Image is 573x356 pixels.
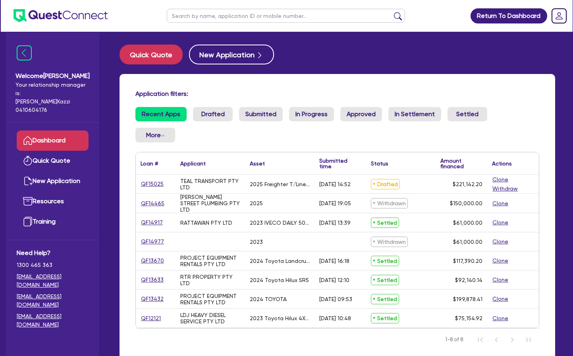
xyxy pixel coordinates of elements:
span: $221,142.20 [453,181,482,187]
input: Search by name, application ID or mobile number... [167,9,405,23]
button: Previous Page [488,332,504,348]
span: $199,878.41 [453,296,482,302]
div: LDJ HEAVY DIESEL SERVICE PTY LTD [180,312,240,325]
img: training [23,217,33,226]
a: Dropdown toggle [549,6,569,26]
a: QF13432 [141,294,164,303]
span: $117,390.20 [453,258,482,264]
div: Status [371,161,388,166]
span: 1-8 of 8 [445,336,463,344]
a: Recent Apps [135,107,187,121]
div: 2024 Toyota Landcruiser LC79 V8 GXL Single Cab Chassis [250,258,310,264]
span: $92,140.14 [455,277,482,283]
button: Clone [492,237,509,246]
a: QF13670 [141,256,164,265]
div: [DATE] 19:05 [319,200,351,206]
div: 2023 [250,239,263,245]
div: [DATE] 12:10 [319,277,349,283]
a: [EMAIL_ADDRESS][DOMAIN_NAME] [17,292,89,309]
a: Settled [448,107,487,121]
span: Settled [371,294,399,304]
button: Last Page [520,332,536,348]
img: resources [23,196,33,206]
a: Drafted [193,107,233,121]
div: RATTAWAN PTY LTD [180,220,232,226]
div: 2025 Freighter T/Liner Tag [250,181,310,187]
div: PROJECT EQUIPMENT RENTALS PTY LTD [180,255,240,267]
div: 2024 TOYOTA [250,296,287,302]
div: TEAL TRANSPORT PTY LTD [180,178,240,191]
img: quick-quote [23,156,33,165]
span: Withdrawn [371,237,408,247]
button: Clone [492,294,509,303]
button: Clone [492,199,509,208]
a: Quick Quote [17,151,89,171]
button: Quick Quote [120,45,183,64]
div: [DATE] 09:53 [319,296,352,302]
span: Drafted [371,179,400,189]
div: 2023 Toyota Hilux 4X4 SR TD Extra Cab Chassis Auto [250,315,310,321]
button: Dropdown toggle [135,128,175,142]
a: QF14917 [141,218,163,227]
a: Resources [17,191,89,212]
button: First Page [473,332,488,348]
div: Applicant [180,161,206,166]
a: Dashboard [17,130,89,151]
div: Actions [492,161,512,166]
a: QF14465 [141,199,165,208]
a: Return To Dashboard [471,8,547,23]
span: Settled [371,275,399,285]
img: new-application [23,176,33,186]
span: Your relationship manager is: [PERSON_NAME] Kazzi 0410604176 [15,81,90,114]
a: Approved [340,107,382,121]
a: QF15025 [141,179,164,189]
a: Training [17,212,89,232]
div: [DATE] 13:39 [319,220,351,226]
div: Asset [250,161,265,166]
a: QF13633 [141,275,164,284]
div: [DATE] 16:18 [319,258,349,264]
span: Welcome [PERSON_NAME] [15,71,90,81]
a: [EMAIL_ADDRESS][DOMAIN_NAME] [17,272,89,289]
div: 2025 [250,200,263,206]
span: Settled [371,218,399,228]
a: QF12121 [141,314,161,323]
button: Clone [492,218,509,227]
div: Loan # [141,161,158,166]
button: Clone [492,256,509,265]
span: Need Help? [17,248,89,258]
div: [DATE] 10:48 [319,315,351,321]
span: Withdrawn [371,198,408,208]
button: New Application [189,45,274,64]
div: [DATE] 14:52 [319,181,351,187]
img: quest-connect-logo-blue [14,9,108,22]
div: Amount financed [440,158,482,169]
button: Clone [492,314,509,323]
button: Next Page [504,332,520,348]
a: New Application [17,171,89,191]
span: $61,000.00 [453,220,482,226]
h4: Application filters: [135,90,539,97]
div: [PERSON_NAME] STREET PLUMBING PTY LTD [180,194,240,213]
div: Submitted time [319,158,354,169]
span: Settled [371,256,399,266]
button: Clone [492,275,509,284]
a: Quick Quote [120,45,189,64]
a: QF14977 [141,237,164,246]
button: Withdraw [492,184,518,193]
a: [EMAIL_ADDRESS][DOMAIN_NAME] [17,312,89,329]
div: 2024 Toyota Hilux SR5 [250,277,309,283]
a: In Progress [289,107,334,121]
span: $61,000.00 [453,239,482,245]
div: 2023 IVECO DAILY 50C18 [250,220,310,226]
button: Clone [492,175,509,184]
div: PROJECT EQUIPMENT RENTALS PTY LTD [180,293,240,305]
span: Settled [371,313,399,323]
span: $75,154.92 [455,315,482,321]
div: RTR PROPERTY PTY LTD [180,274,240,286]
a: Submitted [239,107,283,121]
span: 1300 465 363 [17,261,89,269]
img: icon-menu-close [17,45,32,60]
a: In Settlement [388,107,441,121]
